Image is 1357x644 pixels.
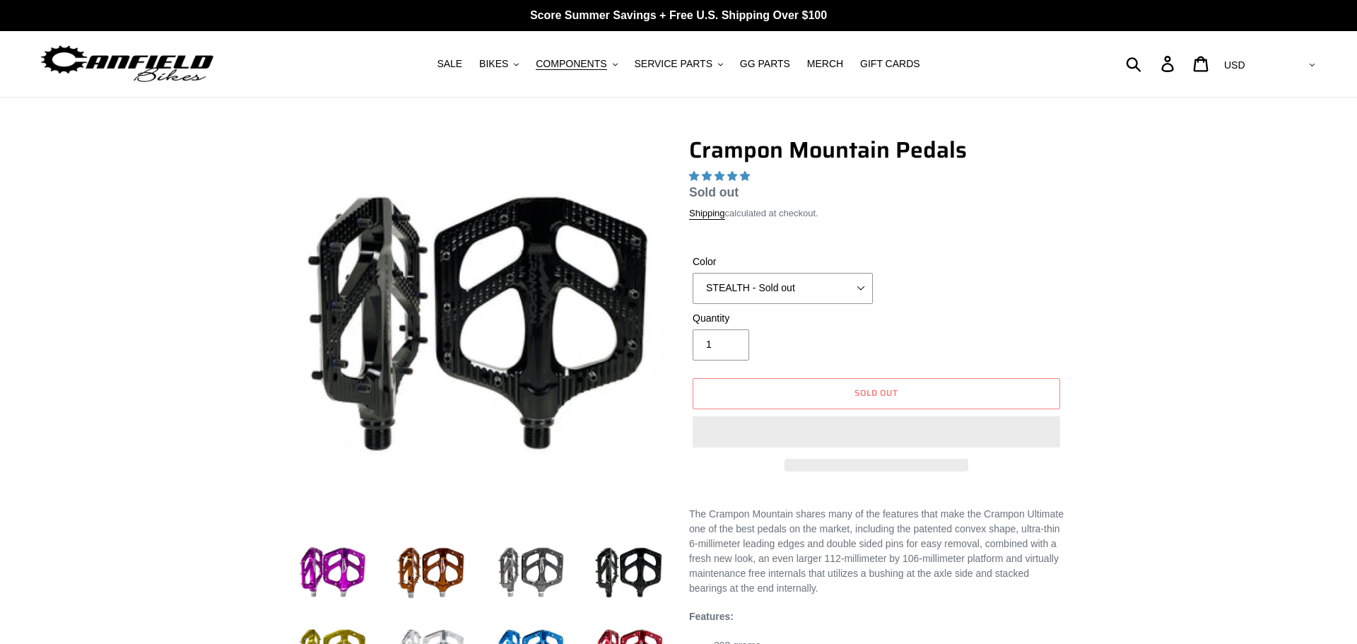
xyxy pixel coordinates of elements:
a: Shipping [689,208,725,220]
label: Quantity [693,311,873,326]
a: GG PARTS [733,54,797,74]
span: Sold out [854,386,899,399]
span: COMPONENTS [536,58,606,70]
h1: Crampon Mountain Pedals [689,136,1064,163]
span: SERVICE PARTS [634,58,712,70]
strong: Features: [689,611,734,622]
span: GIFT CARDS [860,58,920,70]
button: BIKES [472,54,526,74]
button: Sold out [693,378,1060,409]
span: MERCH [807,58,843,70]
button: COMPONENTS [529,54,624,74]
div: calculated at checkout. [689,206,1064,221]
span: BIKES [479,58,508,70]
span: GG PARTS [740,58,790,70]
img: Canfield Bikes [39,42,216,86]
a: SALE [430,54,469,74]
span: Sold out [689,185,739,199]
label: Color [693,254,873,269]
p: The Crampon Mountain shares many of the features that make the Crampon Ultimate one of the best p... [689,507,1064,596]
img: Load image into Gallery viewer, purple [293,534,371,611]
button: SERVICE PARTS [627,54,729,74]
span: SALE [437,58,462,70]
a: GIFT CARDS [853,54,927,74]
img: Load image into Gallery viewer, stealth [590,534,668,611]
img: Load image into Gallery viewer, grey [491,534,569,611]
a: MERCH [800,54,850,74]
input: Search [1134,48,1170,79]
img: stealth [296,139,665,508]
img: Load image into Gallery viewer, bronze [392,534,470,611]
span: 4.97 stars [689,170,753,182]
